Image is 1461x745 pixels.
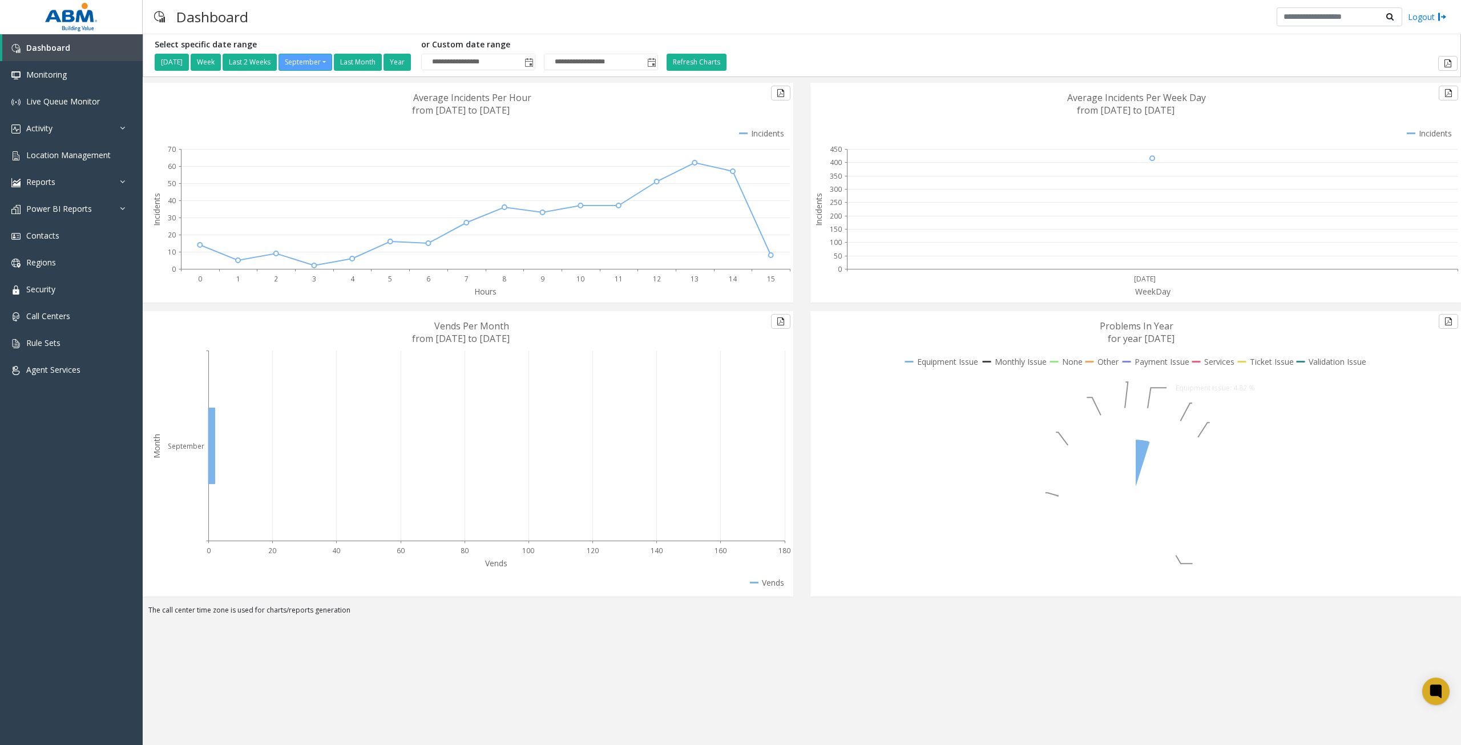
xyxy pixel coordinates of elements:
button: Export to pdf [1439,86,1458,100]
text: from [DATE] to [DATE] [412,104,510,116]
text: for year [DATE] [1108,332,1175,345]
text: 80 [461,546,469,555]
img: 'icon' [11,71,21,80]
span: Activity [26,123,53,134]
text: 160 [715,546,727,555]
text: from [DATE] to [DATE] [412,332,510,345]
a: Logout [1408,11,1447,23]
text: 150 [830,224,842,234]
text: 15 [767,274,775,284]
text: 300 [830,184,842,194]
text: 140 [651,546,663,555]
img: 'icon' [11,44,21,53]
button: Export to pdf [1439,314,1458,329]
text: 6 [426,274,430,284]
span: Agent Services [26,364,80,375]
text: 0 [838,264,842,274]
text: 60 [397,546,405,555]
text: 0 [172,264,176,274]
span: Dashboard [26,42,70,53]
text: 5 [388,274,392,284]
text: 14 [729,274,737,284]
text: Vends Per Month [434,320,509,332]
img: 'icon' [11,205,21,214]
text: 70 [168,144,176,154]
span: Monitoring [26,69,67,80]
text: Incidents [813,193,824,226]
text: 30 [168,213,176,223]
text: 100 [830,237,842,247]
button: Refresh Charts [667,54,727,71]
button: Week [191,54,221,71]
h5: Select specific date range [155,40,413,50]
span: Power BI Reports [26,203,92,214]
button: Export to pdf [771,314,790,329]
text: 2 [274,274,278,284]
text: Month [151,434,162,458]
text: 50 [168,179,176,188]
text: Vends [485,558,507,569]
img: pageIcon [154,3,165,31]
img: 'icon' [11,151,21,160]
img: logout [1438,11,1447,23]
img: 'icon' [11,124,21,134]
span: Regions [26,257,56,268]
img: 'icon' [11,178,21,187]
div: The call center time zone is used for charts/reports generation [143,605,1461,621]
text: Equipment Issue: 4.82 % [1176,383,1255,393]
text: 10 [576,274,584,284]
span: Reports [26,176,55,187]
text: 180 [778,546,790,555]
text: Incidents [151,193,162,226]
text: 0 [207,546,211,555]
text: 20 [268,546,276,555]
text: Average Incidents Per Hour [413,91,531,104]
img: 'icon' [11,285,21,295]
img: 'icon' [11,312,21,321]
text: 100 [522,546,534,555]
text: Average Incidents Per Week Day [1067,91,1206,104]
img: 'icon' [11,98,21,107]
text: 20 [168,230,176,240]
text: 200 [830,211,842,221]
text: 1 [236,274,240,284]
text: Problems In Year [1100,320,1173,332]
text: from [DATE] to [DATE] [1077,104,1175,116]
text: 9 [540,274,544,284]
span: Toggle popup [645,54,657,70]
text: 40 [332,546,340,555]
h3: Dashboard [171,3,254,31]
text: 250 [830,198,842,207]
span: Contacts [26,230,59,241]
text: Hours [474,286,497,297]
text: 50 [834,251,842,261]
span: Live Queue Monitor [26,96,100,107]
span: Security [26,284,55,295]
img: 'icon' [11,366,21,375]
button: September [279,54,332,71]
text: 10 [168,247,176,257]
text: [DATE] [1134,274,1156,284]
text: 350 [830,171,842,181]
text: 11 [615,274,623,284]
text: 3 [312,274,316,284]
span: Location Management [26,150,111,160]
span: Rule Sets [26,337,60,348]
button: Export to pdf [771,86,790,100]
text: 13 [691,274,699,284]
img: 'icon' [11,232,21,241]
text: 40 [168,196,176,206]
text: 4 [350,274,355,284]
text: 450 [830,144,842,154]
button: [DATE] [155,54,189,71]
text: 8 [502,274,506,284]
text: September [168,441,204,451]
text: 400 [830,158,842,167]
text: 60 [168,162,176,171]
img: 'icon' [11,339,21,348]
text: 120 [587,546,599,555]
span: Call Centers [26,311,70,321]
text: WeekDay [1135,286,1171,297]
h5: or Custom date range [421,40,658,50]
text: 0 [198,274,202,284]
